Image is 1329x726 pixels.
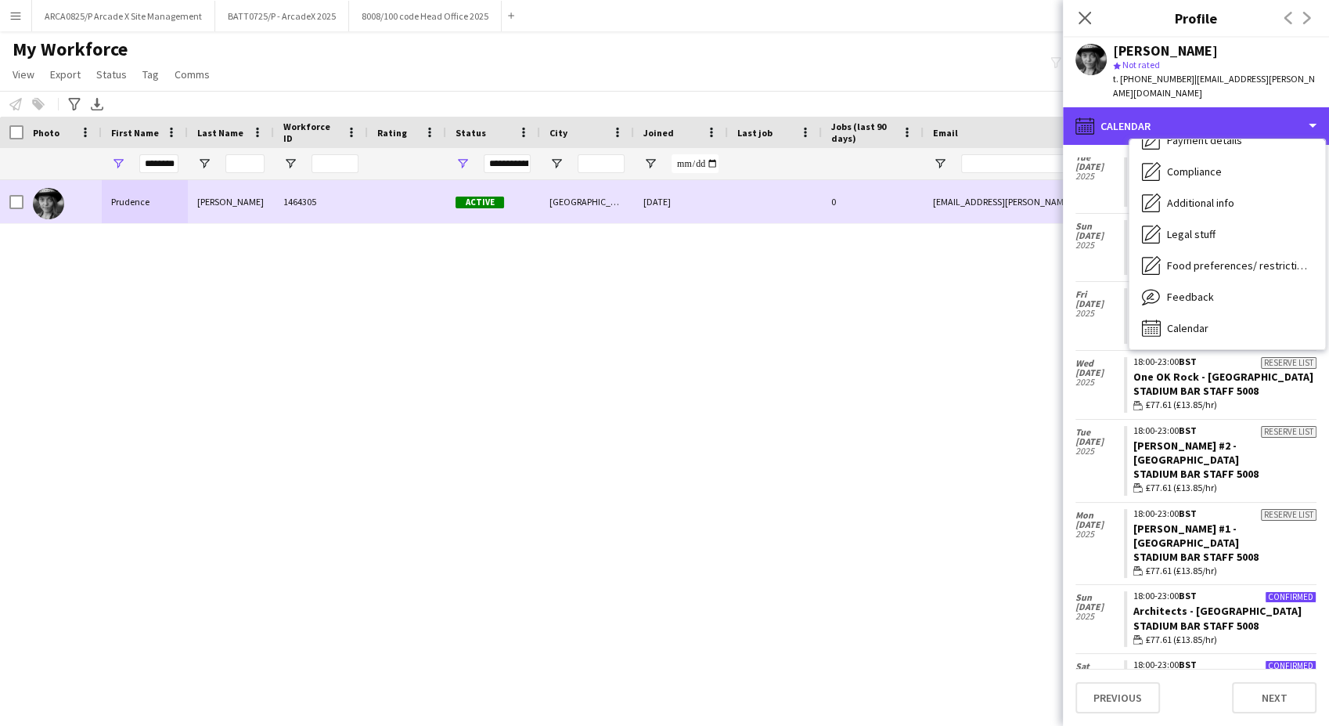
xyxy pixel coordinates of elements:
[1075,377,1124,387] span: 2025
[312,154,358,173] input: Workforce ID Filter Input
[168,64,216,85] a: Comms
[1146,633,1217,647] span: £77.61 (£13.85/hr)
[456,127,486,139] span: Status
[33,127,59,139] span: Photo
[1261,509,1316,521] div: Reserve list
[349,1,502,31] button: 8008/100 code Head Office 2025
[1167,227,1216,241] span: Legal stuff
[283,157,297,171] button: Open Filter Menu
[1075,437,1124,446] span: [DATE]
[1075,290,1124,299] span: Fri
[1179,590,1197,601] span: BST
[142,67,159,81] span: Tag
[274,180,368,223] div: 1464305
[1133,357,1316,367] div: 18:00-23:00
[1113,44,1218,58] div: [PERSON_NAME]
[1167,133,1242,147] span: Payment details
[1075,172,1124,181] span: 2025
[88,95,106,114] app-action-btn: Export XLSX
[90,64,133,85] a: Status
[1129,312,1325,344] div: Calendar
[1129,250,1325,281] div: Food preferences/ restrictions
[540,180,634,223] div: [GEOGRAPHIC_DATA]
[197,157,211,171] button: Open Filter Menu
[175,67,210,81] span: Comms
[1075,231,1124,240] span: [DATE]
[1133,384,1316,398] div: Stadium Bar Staff 5008
[1232,682,1316,713] button: Next
[1113,73,1194,85] span: t. [PHONE_NUMBER]
[1133,467,1316,481] div: Stadium Bar Staff 5008
[6,64,41,85] a: View
[1075,662,1124,671] span: Sat
[1075,593,1124,602] span: Sun
[225,154,265,173] input: Last Name Filter Input
[1146,481,1217,495] span: £77.61 (£13.85/hr)
[1129,281,1325,312] div: Feedback
[1133,439,1239,467] a: [PERSON_NAME] #2 - [GEOGRAPHIC_DATA]
[1075,309,1124,318] span: 2025
[549,127,567,139] span: City
[1129,219,1325,250] div: Legal stuff
[1179,507,1197,519] span: BST
[111,157,125,171] button: Open Filter Menu
[1075,240,1124,250] span: 2025
[1133,591,1316,601] div: 18:00-23:00
[215,1,349,31] button: BATT0725/P - ArcadeX 2025
[1075,520,1124,529] span: [DATE]
[822,180,924,223] div: 0
[1075,299,1124,309] span: [DATE]
[1133,660,1316,670] div: 18:00-23:00
[1075,359,1124,368] span: Wed
[1133,426,1316,435] div: 18:00-23:00
[32,1,215,31] button: ARCA0825/P Arcade X Site Management
[1265,591,1316,603] div: Confirmed
[1167,290,1214,304] span: Feedback
[13,67,34,81] span: View
[1129,156,1325,187] div: Compliance
[831,121,895,144] span: Jobs (last 90 days)
[111,127,159,139] span: First Name
[549,157,564,171] button: Open Filter Menu
[1075,529,1124,539] span: 2025
[197,127,243,139] span: Last Name
[1075,682,1160,713] button: Previous
[1075,222,1124,231] span: Sun
[933,157,947,171] button: Open Filter Menu
[578,154,625,173] input: City Filter Input
[1146,564,1217,578] span: £77.61 (£13.85/hr)
[1179,659,1197,670] span: BST
[456,197,504,208] span: Active
[50,67,81,81] span: Export
[456,157,470,171] button: Open Filter Menu
[643,127,674,139] span: Joined
[1167,321,1208,335] span: Calendar
[1133,550,1316,564] div: Stadium Bar Staff 5008
[1167,258,1313,273] span: Food preferences/ restrictions
[1261,357,1316,369] div: Reserve list
[33,188,64,219] img: Prudence Giddings
[1122,59,1160,70] span: Not rated
[44,64,87,85] a: Export
[13,38,128,61] span: My Workforce
[961,154,1227,173] input: Email Filter Input
[377,127,407,139] span: Rating
[1133,509,1316,518] div: 18:00-23:00
[1075,368,1124,377] span: [DATE]
[1146,398,1217,412] span: £77.61 (£13.85/hr)
[1133,619,1316,633] div: Stadium Bar Staff 5008
[924,180,1237,223] div: [EMAIL_ADDRESS][PERSON_NAME][DOMAIN_NAME]
[96,67,127,81] span: Status
[1075,511,1124,520] span: Mon
[1133,604,1302,618] a: Architects - [GEOGRAPHIC_DATA]
[933,127,958,139] span: Email
[634,180,728,223] div: [DATE]
[1063,8,1329,28] h3: Profile
[1075,153,1124,162] span: Tue
[1167,196,1234,210] span: Additional info
[1113,73,1315,99] span: | [EMAIL_ADDRESS][PERSON_NAME][DOMAIN_NAME]
[1179,356,1197,367] span: BST
[1265,660,1316,672] div: Confirmed
[1129,187,1325,219] div: Additional info
[737,127,773,139] span: Last job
